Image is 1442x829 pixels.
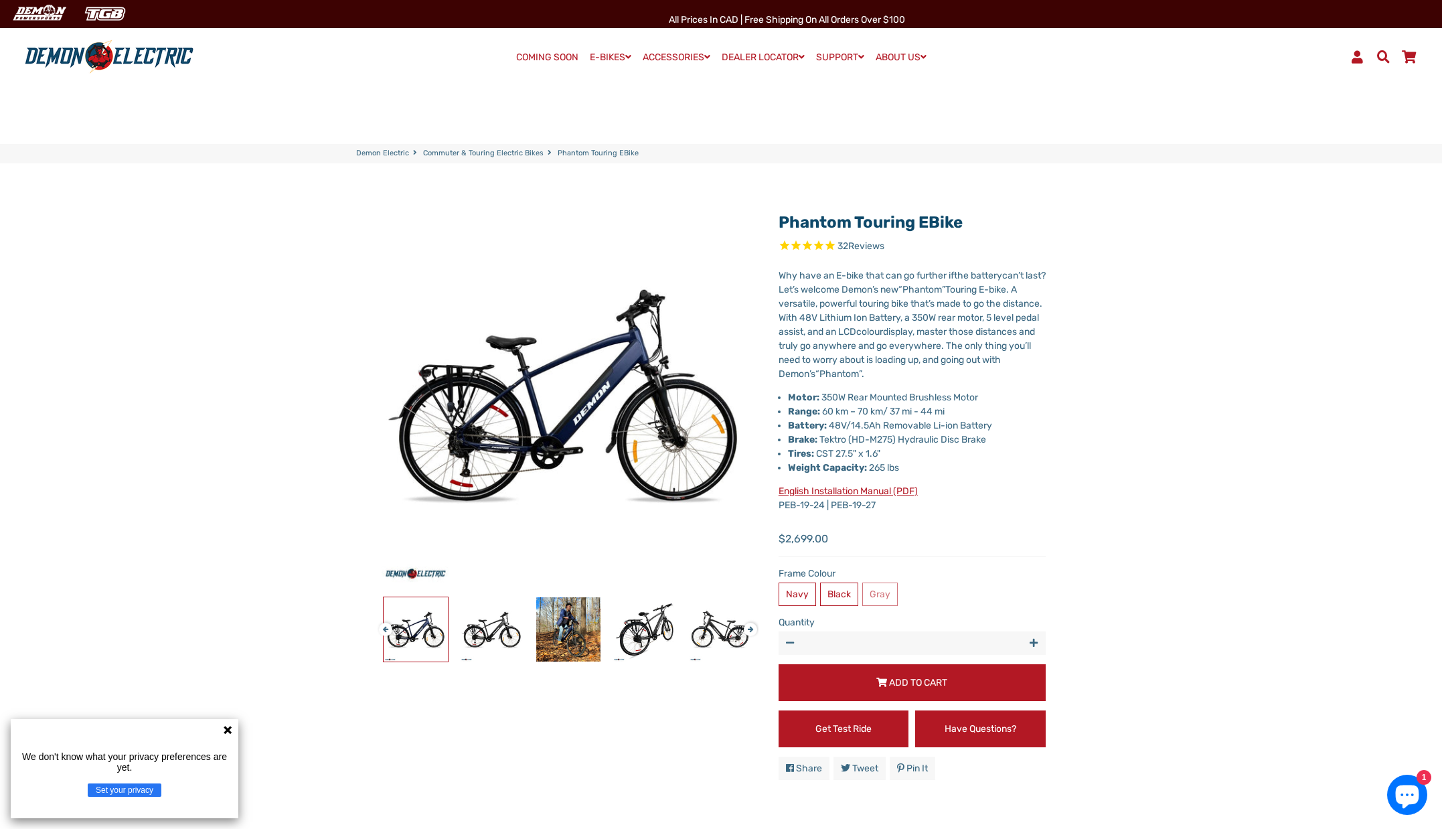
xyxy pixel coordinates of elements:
[779,284,1017,309] span: Touring E-bike. A versatile, powerful touring bike that
[88,783,161,797] button: Set your privacy
[788,462,867,473] strong: Weight Capacity:
[820,583,858,606] label: Black
[862,583,898,606] label: Gray
[788,419,1046,433] li: 48V/14.5Ah Removable Li-ion Battery
[788,392,819,403] strong: Motor:
[1383,775,1431,818] inbox-online-store-chat: Shopify online store chat
[794,284,872,295] span: s welcome Demon
[779,298,1042,337] span: s made to go the distance. With 48V Lithium Ion Battery, a 350W rear motor, 5 level pedal assist,...
[788,433,1046,447] li: Tektro (HD-M275) Hydraulic Disc Brake
[779,531,828,547] span: $2,699.00
[379,616,387,631] button: Previous
[20,40,198,74] img: Demon Electric logo
[423,148,544,159] a: Commuter & Touring Electric Bikes
[788,406,820,417] strong: Range:
[779,567,1046,581] label: Frame Colour
[585,48,636,67] a: E-BIKES
[796,763,822,774] span: Share
[848,240,884,252] span: Reviews
[779,615,1046,629] label: Quantity
[779,284,793,295] span: Let
[906,763,928,774] span: Pin it
[788,420,827,431] strong: Battery:
[384,597,448,662] img: Phantom Touring eBike - Demon Electric
[942,284,945,295] span: ”
[1020,270,1041,281] span: t last
[779,583,816,606] label: Navy
[779,631,1046,655] input: quantity
[852,763,878,774] span: Tweet
[356,148,409,159] a: Demon Electric
[1025,340,1027,352] span: ’
[779,484,1046,512] p: PEB-19-24 | PEB-19-27
[638,48,715,67] a: ACCESSORIES
[809,368,811,380] span: ’
[779,664,1046,701] button: Add to Cart
[779,213,963,232] a: Phantom Touring eBike
[7,3,71,25] img: Demon Electric
[717,48,809,67] a: DEALER LOCATOR
[779,710,909,747] a: Get Test Ride
[78,3,133,25] img: TGB Canada
[915,710,1046,747] a: Have Questions?
[859,368,864,380] span: ”.
[669,14,905,25] span: All Prices in CAD | Free shipping on all orders over $100
[889,677,947,688] span: Add to Cart
[511,48,583,67] a: COMING SOON
[1002,270,1018,281] span: can
[811,368,815,380] span: s
[954,270,1002,281] span: the battery
[460,597,524,662] img: Phantom Touring eBike - Demon Electric
[744,616,752,631] button: Next
[788,461,1046,475] li: 265 lbs
[1018,270,1020,281] span: ’
[898,284,902,295] span: “
[811,48,869,67] a: SUPPORT
[788,390,1046,404] li: 350W Rear Mounted Brushless Motor
[558,148,639,159] span: Phantom Touring eBike
[902,284,942,295] span: Phantom
[819,368,859,380] span: Phantom
[929,298,930,309] span: ’
[779,340,1031,380] span: ll need to worry about is loading up, and going out with Demon
[792,270,954,281] span: y have an E-bike that can go further if
[788,448,814,459] strong: Tires:
[1041,270,1046,281] span: ?
[689,597,753,662] img: Phantom Touring eBike - Demon Electric
[779,485,918,497] a: English Installation Manual (PDF)
[779,326,1035,352] span: display, master those distances and truly go anywhere and go everywhere. The only thing you
[872,284,874,295] span: ’
[793,284,794,295] span: ’
[788,434,817,445] strong: Brake:
[856,326,883,337] span: colour
[788,404,1046,419] li: 60 km – 70 km/ 37 mi - 44 mi
[1022,631,1046,655] button: Increase item quantity by one
[788,447,1046,461] li: CST 27.5" x 1.6"
[815,368,819,380] span: “
[779,270,792,281] span: Wh
[871,48,931,67] a: ABOUT US
[779,631,802,655] button: Reduce item quantity by one
[779,239,1046,254] span: Rated 4.8 out of 5 stars 32 reviews
[874,284,898,295] span: s new
[613,597,677,662] img: Phantom Touring eBike - Demon Electric
[536,597,600,662] img: Phantom Touring eBike
[16,751,233,773] p: We don't know what your privacy preferences are yet.
[837,240,884,252] span: 32 reviews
